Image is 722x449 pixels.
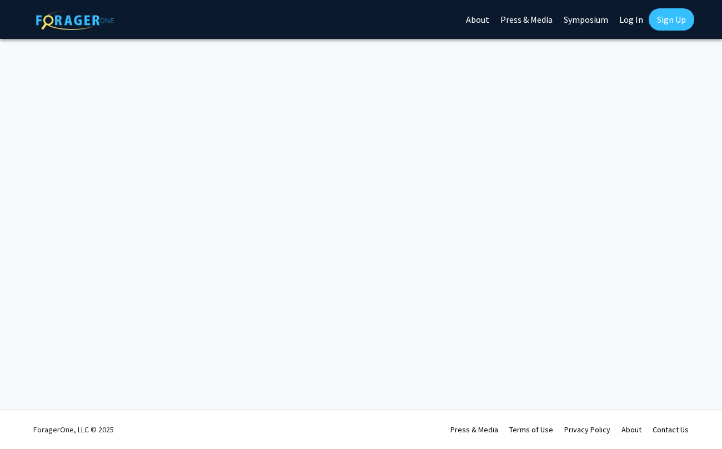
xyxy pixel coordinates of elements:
img: ForagerOne Logo [36,11,114,30]
a: Sign Up [649,8,694,31]
a: Terms of Use [509,425,553,435]
a: Press & Media [450,425,498,435]
div: ForagerOne, LLC © 2025 [33,410,114,449]
a: Contact Us [653,425,689,435]
a: About [621,425,641,435]
a: Privacy Policy [564,425,610,435]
